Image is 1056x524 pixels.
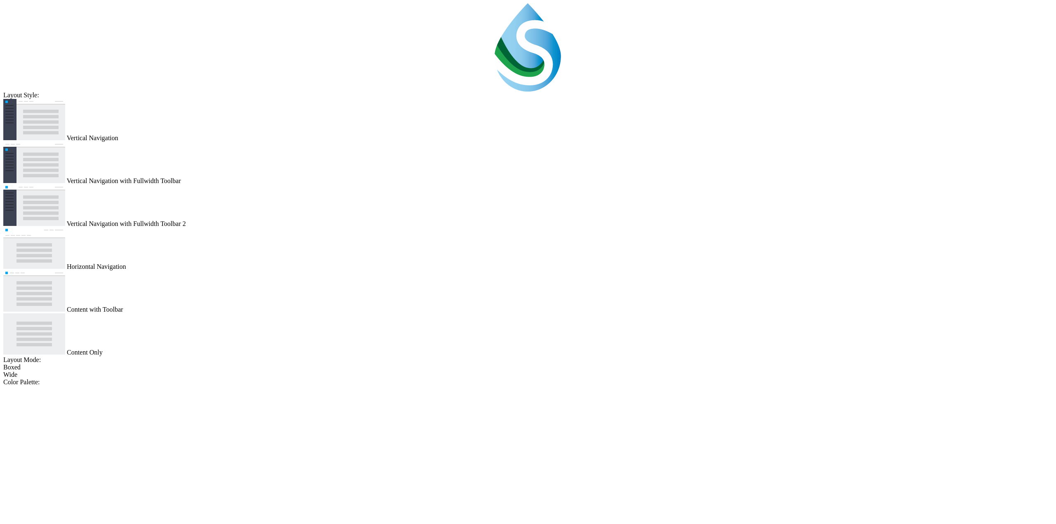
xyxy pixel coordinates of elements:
img: SWAN-Landscape-Logo-Colour-drop.png [495,3,561,92]
md-radio-button: Content with Toolbar [3,270,1053,313]
img: horizontal-nav.jpg [3,228,65,269]
div: Layout Mode: [3,356,1053,364]
md-radio-button: Vertical Navigation with Fullwidth Toolbar [3,142,1053,185]
img: vertical-nav-with-full-toolbar-2.jpg [3,185,65,226]
img: content-only.jpg [3,313,65,355]
div: Color Palette: [3,378,1053,386]
span: Vertical Navigation [67,134,118,141]
span: Vertical Navigation with Fullwidth Toolbar [67,177,181,184]
img: vertical-nav-with-full-toolbar.jpg [3,142,65,183]
md-radio-button: Boxed [3,364,1053,371]
img: vertical-nav.jpg [3,99,65,140]
md-radio-button: Vertical Navigation [3,99,1053,142]
span: Content Only [67,349,103,356]
span: Vertical Navigation with Fullwidth Toolbar 2 [67,220,186,227]
md-radio-button: Wide [3,371,1053,378]
span: Horizontal Navigation [67,263,126,270]
span: Content with Toolbar [67,306,123,313]
div: Layout Style: [3,92,1053,99]
md-radio-button: Content Only [3,313,1053,356]
md-radio-button: Horizontal Navigation [3,228,1053,270]
md-radio-button: Vertical Navigation with Fullwidth Toolbar 2 [3,185,1053,228]
img: content-with-toolbar.jpg [3,270,65,312]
